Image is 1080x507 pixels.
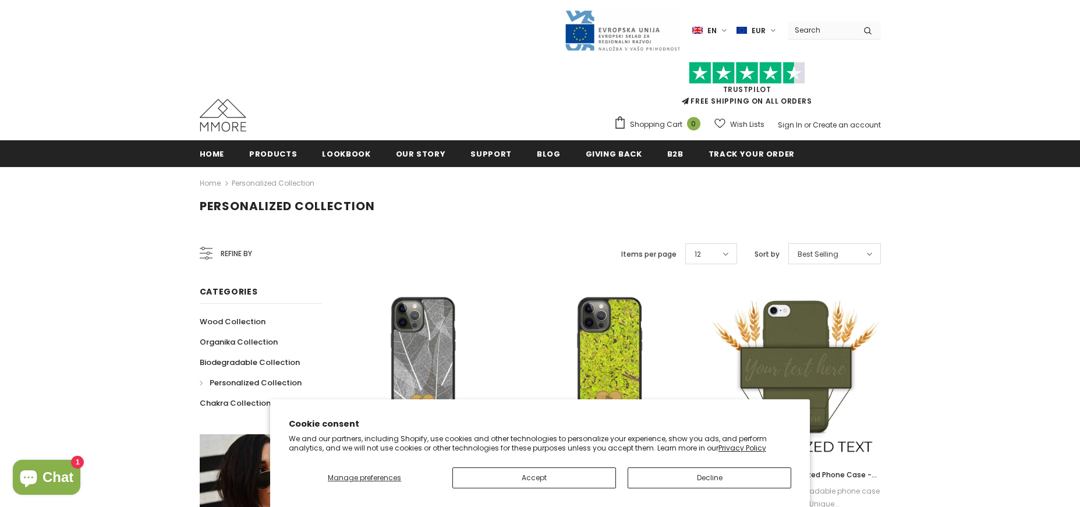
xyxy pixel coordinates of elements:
a: Organika Collection [200,332,278,352]
span: Lookbook [322,148,370,159]
a: Chakra Collection [200,393,271,413]
span: EUR [752,25,766,37]
label: Sort by [755,249,780,260]
a: Home [200,176,221,190]
a: Sign In [778,120,802,130]
a: Track your order [709,140,795,166]
span: Best Selling [798,249,838,260]
a: Biodegradable Collection [200,352,300,373]
span: Giving back [586,148,642,159]
span: Refine by [221,247,252,260]
a: Wood Collection [200,311,265,332]
span: Home [200,148,225,159]
img: Trust Pilot Stars [689,62,805,84]
span: Products [249,148,297,159]
img: Javni Razpis [564,9,681,52]
span: 12 [695,249,701,260]
span: Personalized Collection [200,198,375,214]
a: Our Story [396,140,446,166]
img: i-lang-1.png [692,26,703,36]
span: or [804,120,811,130]
a: B2B [667,140,684,166]
a: support [470,140,512,166]
span: FREE SHIPPING ON ALL ORDERS [614,67,881,106]
button: Manage preferences [289,467,441,488]
p: We and our partners, including Shopify, use cookies and other technologies to personalize your ex... [289,434,792,452]
span: en [707,25,717,37]
span: Wood Collection [200,316,265,327]
span: Manage preferences [328,473,401,483]
span: Chakra Collection [200,398,271,409]
span: Categories [200,286,258,297]
img: MMORE Cases [200,99,246,132]
a: Personalized Collection [232,178,314,188]
a: Giving back [586,140,642,166]
span: support [470,148,512,159]
a: Privacy Policy [718,443,766,453]
inbox-online-store-chat: Shopify online store chat [9,460,84,498]
span: Organika Collection [200,336,278,348]
h2: Cookie consent [289,418,792,430]
a: Blog [537,140,561,166]
span: Track your order [709,148,795,159]
a: Home [200,140,225,166]
a: Shopping Cart 0 [614,116,706,133]
a: Javni Razpis [564,25,681,35]
span: Shopping Cart [630,119,682,130]
input: Search Site [788,22,855,38]
span: Wish Lists [730,119,764,130]
a: Personalized Collection [200,373,302,393]
a: Lookbook [322,140,370,166]
button: Accept [452,467,616,488]
a: Products [249,140,297,166]
span: Our Story [396,148,446,159]
button: Decline [628,467,791,488]
span: Personalized Collection [210,377,302,388]
span: 0 [687,117,700,130]
a: Trustpilot [723,84,771,94]
a: Wish Lists [714,114,764,134]
span: B2B [667,148,684,159]
label: Items per page [621,249,677,260]
span: Biodegradable Collection [200,357,300,368]
a: Create an account [813,120,881,130]
span: Blog [537,148,561,159]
